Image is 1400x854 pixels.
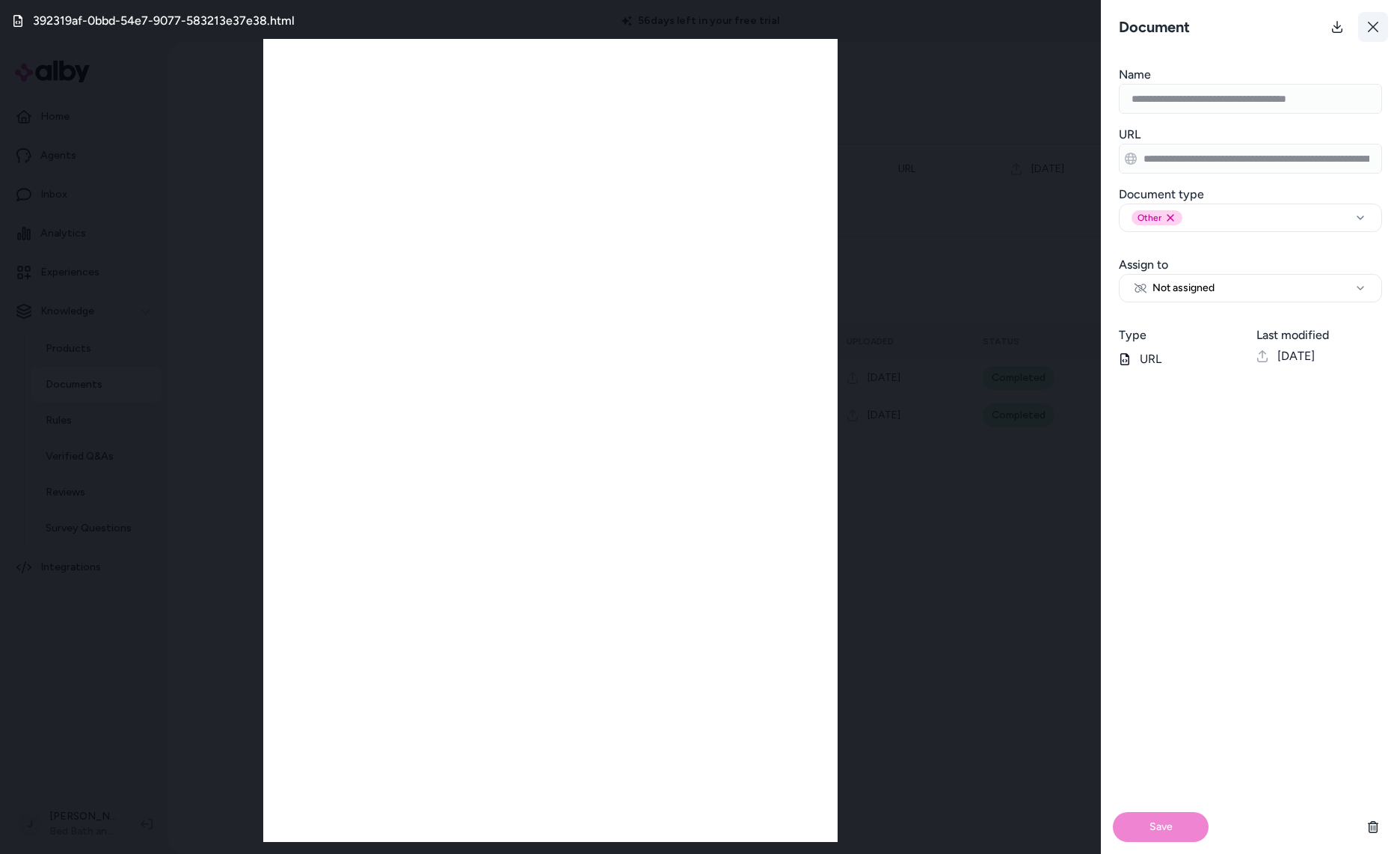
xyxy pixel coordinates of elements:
h3: Document type [1119,186,1382,204]
h3: Type [1119,326,1244,344]
div: Other [1132,210,1182,225]
h3: Document [1113,16,1196,37]
h3: 392319af-0bbd-54e7-9077-583213e37e38.html [33,12,295,30]
span: Not assigned [1135,281,1215,296]
span: [DATE] [1277,347,1315,365]
button: Remove other option [1164,212,1176,224]
p: URL [1119,350,1244,368]
h3: URL [1119,126,1382,144]
label: Assign to [1119,257,1168,272]
h3: Name [1119,66,1382,84]
button: OtherRemove other option [1119,204,1382,232]
h3: Last modified [1256,326,1382,344]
